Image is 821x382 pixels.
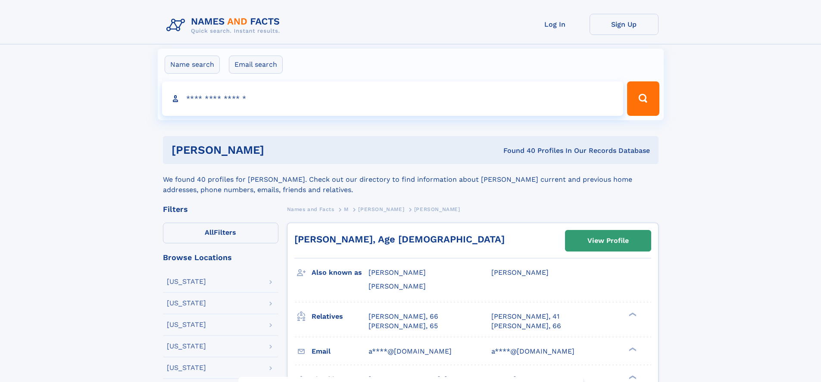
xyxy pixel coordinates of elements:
input: search input [162,81,624,116]
div: ❯ [627,374,637,380]
div: [US_STATE] [167,364,206,371]
a: [PERSON_NAME], 65 [368,321,438,331]
label: Name search [165,56,220,74]
button: Search Button [627,81,659,116]
a: M [344,204,349,214]
div: Browse Locations [163,254,278,261]
a: [PERSON_NAME], Age [DEMOGRAPHIC_DATA] [294,234,505,245]
span: [PERSON_NAME] [358,206,404,212]
span: M [344,206,349,212]
span: All [205,228,214,236]
span: [PERSON_NAME] [368,282,426,290]
label: Filters [163,223,278,243]
div: ❯ [627,346,637,352]
h1: [PERSON_NAME] [172,145,384,155]
h3: Email [312,344,368,359]
span: [PERSON_NAME] [491,268,549,276]
span: [PERSON_NAME] [414,206,460,212]
a: [PERSON_NAME], 66 [368,312,438,321]
a: [PERSON_NAME], 41 [491,312,559,321]
a: Names and Facts [287,204,334,214]
div: Filters [163,205,278,213]
div: [US_STATE] [167,321,206,328]
img: Logo Names and Facts [163,14,287,37]
div: [US_STATE] [167,278,206,285]
a: [PERSON_NAME], 66 [491,321,561,331]
h3: Relatives [312,309,368,324]
a: Sign Up [590,14,659,35]
h3: Also known as [312,265,368,280]
label: Email search [229,56,283,74]
div: We found 40 profiles for [PERSON_NAME]. Check out our directory to find information about [PERSON... [163,164,659,195]
a: Log In [521,14,590,35]
a: View Profile [565,230,651,251]
div: ❯ [627,311,637,317]
div: [US_STATE] [167,343,206,350]
div: [US_STATE] [167,300,206,307]
div: View Profile [587,231,629,251]
div: Found 40 Profiles In Our Records Database [384,146,650,155]
span: [PERSON_NAME] [368,268,426,276]
a: [PERSON_NAME] [358,204,404,214]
